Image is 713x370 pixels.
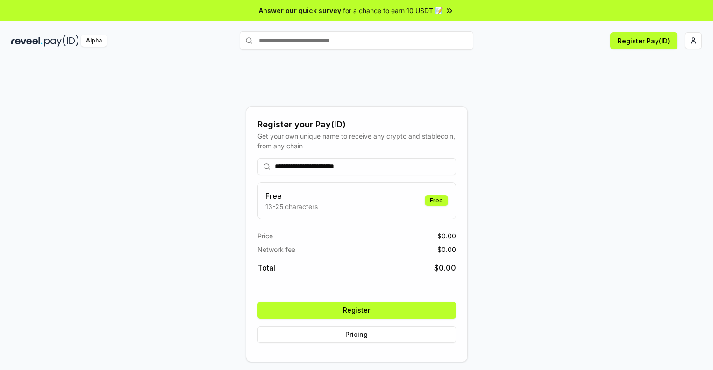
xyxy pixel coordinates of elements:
[265,190,318,202] h3: Free
[610,32,677,49] button: Register Pay(ID)
[425,195,448,206] div: Free
[437,231,456,241] span: $ 0.00
[81,35,107,47] div: Alpha
[257,244,295,254] span: Network fee
[11,35,43,47] img: reveel_dark
[257,118,456,131] div: Register your Pay(ID)
[257,302,456,319] button: Register
[265,202,318,211] p: 13-25 characters
[343,6,443,15] span: for a chance to earn 10 USDT 📝
[259,6,341,15] span: Answer our quick survey
[257,262,275,273] span: Total
[437,244,456,254] span: $ 0.00
[257,326,456,343] button: Pricing
[44,35,79,47] img: pay_id
[434,262,456,273] span: $ 0.00
[257,131,456,151] div: Get your own unique name to receive any crypto and stablecoin, from any chain
[257,231,273,241] span: Price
